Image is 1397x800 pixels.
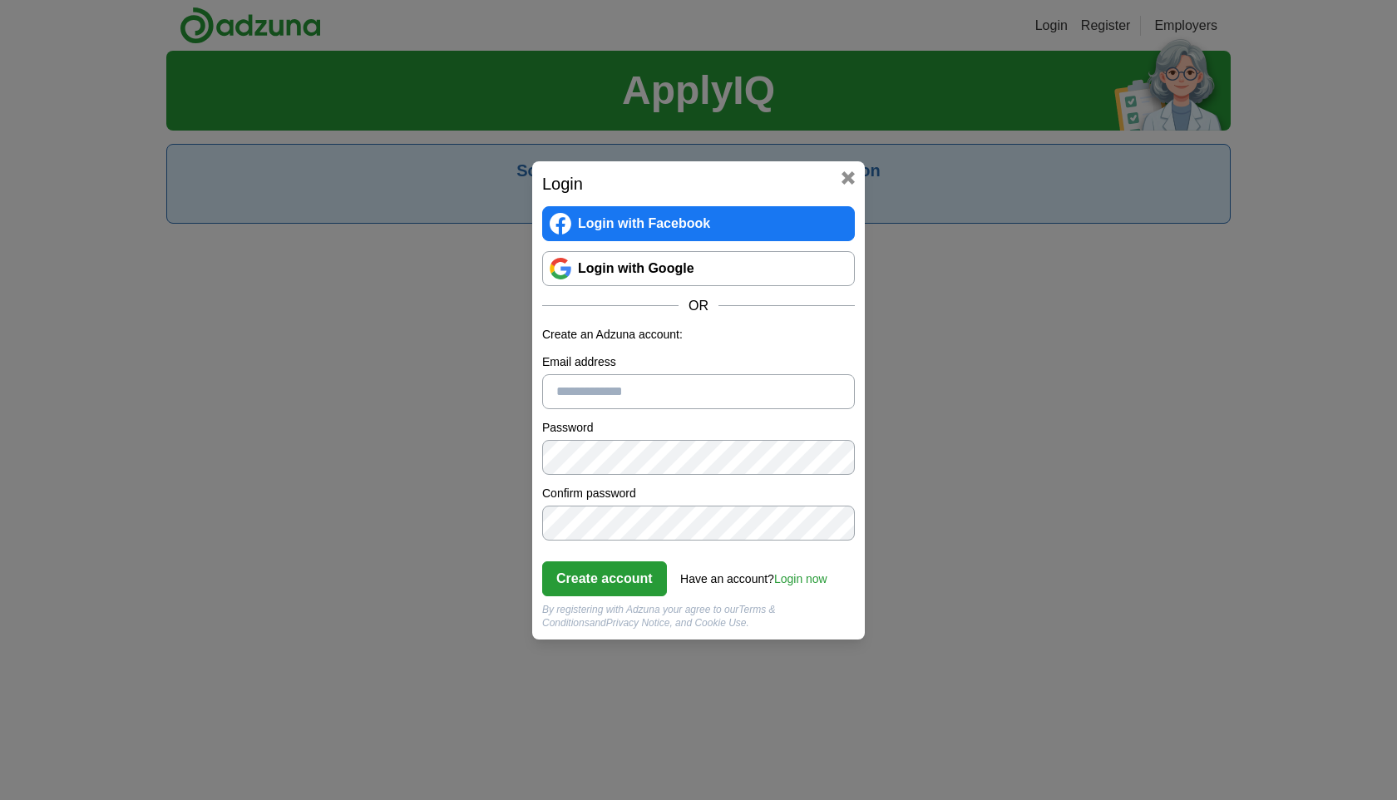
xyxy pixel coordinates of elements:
a: Login now [774,572,827,585]
a: Privacy Notice [606,617,670,629]
div: By registering with Adzuna your agree to our and , and Cookie Use. [542,603,855,630]
label: Confirm password [542,485,855,502]
span: OR [679,296,718,316]
h2: Login [542,171,855,196]
a: Login with Google [542,251,855,286]
a: Terms & Conditions [542,604,776,629]
p: Create an Adzuna account: [542,326,855,343]
label: Password [542,419,855,437]
label: Email address [542,353,855,371]
div: Have an account? [680,560,827,588]
button: Create account [542,561,667,596]
a: Login with Facebook [542,206,855,241]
